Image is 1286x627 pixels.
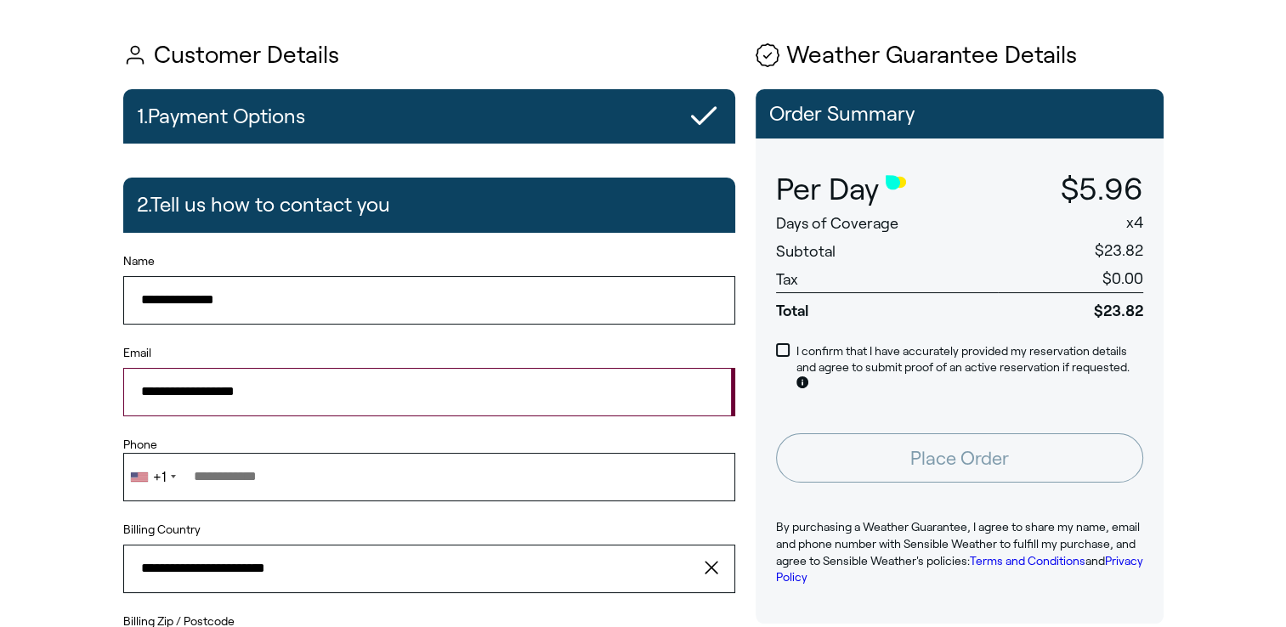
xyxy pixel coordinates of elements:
[756,42,1164,69] h1: Weather Guarantee Details
[776,433,1143,483] button: Place Order
[998,292,1143,321] span: $23.82
[776,292,998,321] span: Total
[1061,172,1143,206] span: $5.96
[700,545,735,592] button: clear value
[123,42,735,69] h1: Customer Details
[137,96,305,137] h2: 1. Payment Options
[796,343,1143,393] p: I confirm that I have accurately provided my reservation details and agree to submit proof of an ...
[153,470,166,484] div: +1
[1095,242,1143,259] span: $23.82
[137,184,390,225] h2: 2. Tell us how to contact you
[123,437,735,454] label: Phone
[123,522,201,539] label: Billing Country
[769,103,1150,125] p: Order Summary
[776,172,879,206] span: Per Day
[1102,270,1143,287] span: $0.00
[776,519,1143,585] p: By purchasing a Weather Guarantee, I agree to share my name, email and phone number with Sensible...
[776,215,898,232] span: Days of Coverage
[776,243,836,260] span: Subtotal
[124,454,181,500] div: Telephone country code
[776,271,798,288] span: Tax
[1126,214,1143,231] span: x 4
[123,253,735,270] label: Name
[123,89,735,144] button: 1.Payment Options
[123,178,735,232] button: 2.Tell us how to contact you
[970,554,1085,568] a: Terms and Conditions
[123,345,735,362] label: Email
